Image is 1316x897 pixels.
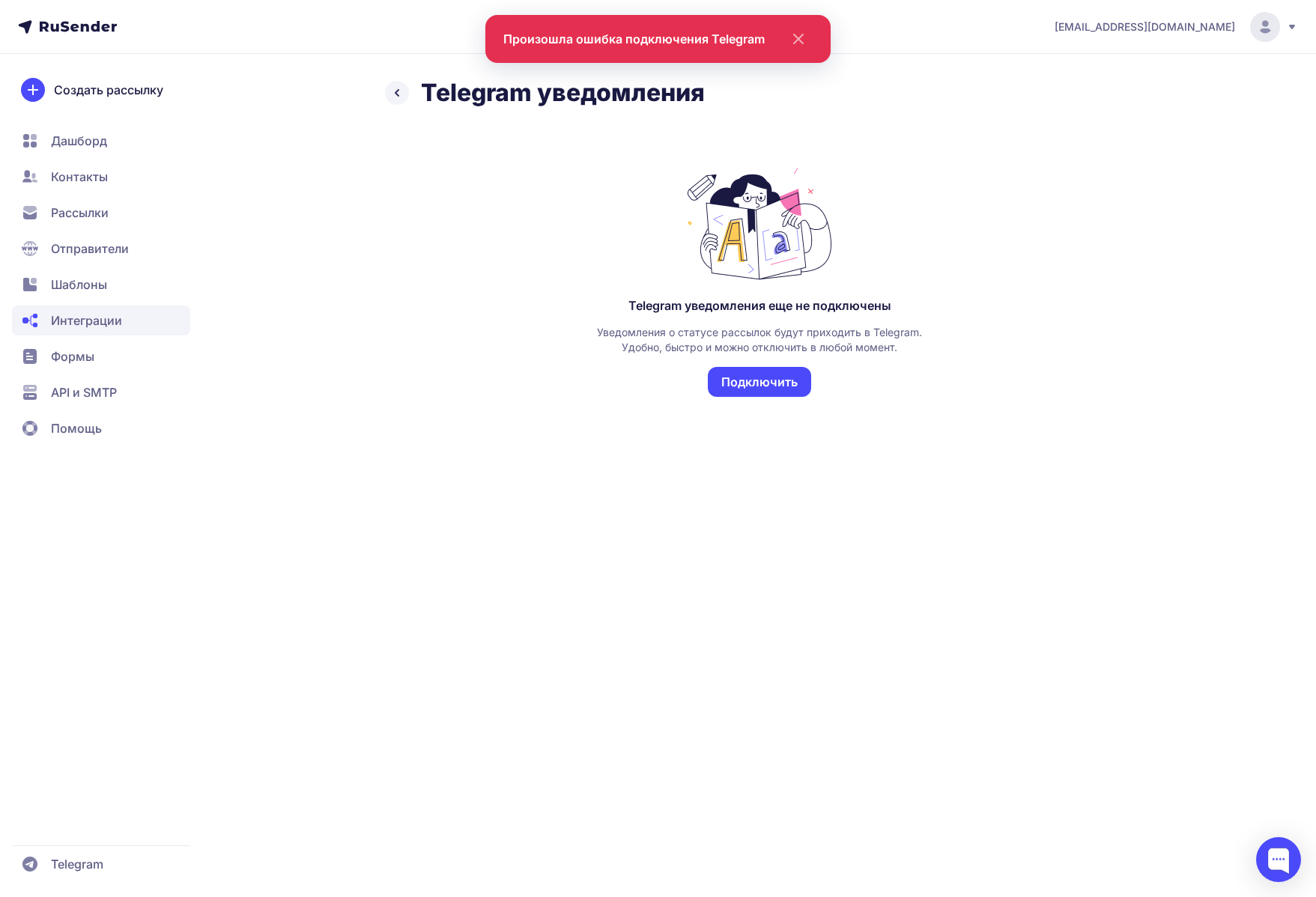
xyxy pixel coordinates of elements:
img: Telegram уведомления [685,168,834,280]
span: Дашборд [51,132,107,150]
span: Создать рассылку [54,81,163,99]
span: Рассылки [51,204,109,222]
span: [EMAIL_ADDRESS][DOMAIN_NAME] [1055,19,1235,34]
span: Интеграции [51,311,122,329]
span: Контакты [51,168,108,186]
span: Формы [51,347,94,365]
div: Уведомления о статусе рассылок будут приходить в Telegram. Удобно, быстро и можно отключить в люб... [595,325,924,355]
span: Шаблоны [51,276,107,294]
span: Помощь [51,419,102,437]
span: API и SMTP [51,383,117,401]
a: Telegram [12,849,190,879]
div: Telegram уведомления еще не подключены [628,298,891,313]
h2: Telegram уведомления [421,78,705,108]
svg: close [777,30,813,48]
button: Подключить [708,367,811,397]
div: Произошла ошибка подключения Telegram [503,30,765,48]
span: Отправители [51,240,129,258]
span: Telegram [51,855,103,873]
